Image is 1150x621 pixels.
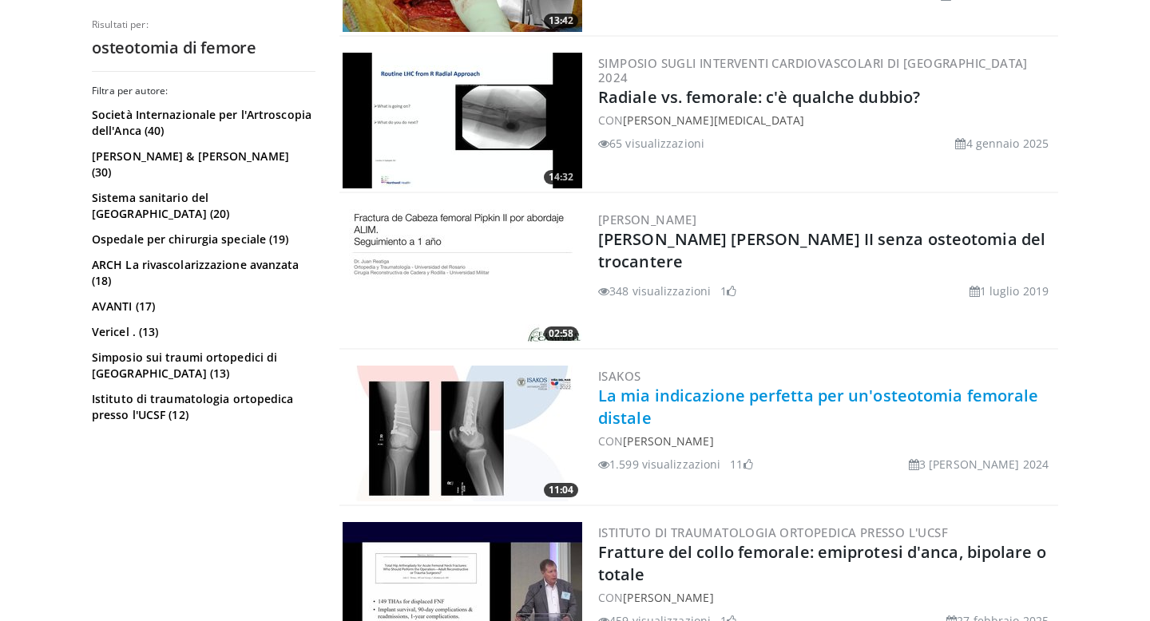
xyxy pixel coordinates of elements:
a: 14:32 [343,53,582,188]
a: Società Internazionale per l'Artroscopia dell'Anca (40) [92,107,311,139]
font: 65 visualizzazioni [609,136,704,151]
a: [PERSON_NAME] [598,212,696,227]
a: [PERSON_NAME] [PERSON_NAME] II senza osteotomia del trocantere [598,228,1045,272]
font: 11 [730,457,743,472]
font: CON [598,433,623,449]
a: [PERSON_NAME] [623,590,713,605]
font: Società Internazionale per l'Artroscopia dell'Anca (40) [92,107,311,138]
a: Ospedale per chirurgia speciale (19) [92,231,311,247]
img: 62d36c05-89af-4f75-8661-20cf0d3c9bf7.300x170_q85_crop-smart_upscale.jpg [343,366,582,501]
a: [PERSON_NAME] [623,433,713,449]
font: osteotomia di femore [92,37,256,58]
font: Vericel . (13) [92,324,158,339]
font: 14:32 [549,170,573,184]
font: Ospedale per chirurgia speciale (19) [92,231,289,247]
a: [PERSON_NAME] & [PERSON_NAME] (30) [92,148,311,180]
font: 1 [720,283,727,299]
font: 13:42 [549,14,573,27]
font: CON [598,590,623,605]
a: Sistema sanitario del [GEOGRAPHIC_DATA] (20) [92,190,311,222]
font: 4 gennaio 2025 [966,136,1049,151]
a: Istituto di traumatologia ortopedica presso l'UCSF (12) [92,391,311,423]
a: Istituto di traumatologia ortopedica presso l'UCSF [598,524,948,540]
a: Simposio sugli interventi cardiovascolari di [GEOGRAPHIC_DATA] 2024 [598,55,1028,85]
font: 02:58 [549,326,573,340]
a: Vericel . (13) [92,324,311,340]
font: 3 [PERSON_NAME] 2024 [919,457,1049,472]
font: [PERSON_NAME] & [PERSON_NAME] (30) [92,148,289,180]
font: AVANTI (17) [92,299,155,314]
a: La mia indicazione perfetta per un'osteotomia femorale distale [598,385,1038,429]
font: Sistema sanitario del [GEOGRAPHIC_DATA] (20) [92,190,229,221]
a: 11:04 [343,366,582,501]
font: 1.599 visualizzazioni [609,457,720,472]
a: Radiale vs. femorale: c'è qualche dubbio? [598,86,920,108]
a: AVANTI (17) [92,299,311,314]
a: 02:58 [343,209,582,345]
img: 4838d00a-37c1-4633-8ebe-9c6cc6985ae9.300x170_q85_crop-smart_upscale.jpg [343,53,582,188]
font: Istituto di traumatologia ortopedica presso l'UCSF (12) [92,391,294,422]
font: CON [598,113,623,128]
font: 11:04 [549,483,573,496]
font: Risultati per: [92,18,149,31]
font: 1 luglio 2019 [980,283,1049,299]
font: Simposio sui traumi ortopedici di [GEOGRAPHIC_DATA] (13) [92,350,277,381]
img: 7a5109fb-6f11-4c8b-8503-420c404e52e3.300x170_q85_crop-smart_upscale.jpg [343,209,582,345]
a: ARCH La rivascolarizzazione avanzata (18) [92,257,311,289]
a: Fratture del collo femorale: emiprotesi d'anca, bipolare o totale [598,541,1046,585]
a: [PERSON_NAME][MEDICAL_DATA] [623,113,804,128]
a: Simposio sui traumi ortopedici di [GEOGRAPHIC_DATA] (13) [92,350,311,382]
font: ARCH La rivascolarizzazione avanzata (18) [92,257,299,288]
font: Filtra per autore: [92,84,168,97]
a: ISAKOS [598,368,640,384]
font: 348 visualizzazioni [609,283,711,299]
